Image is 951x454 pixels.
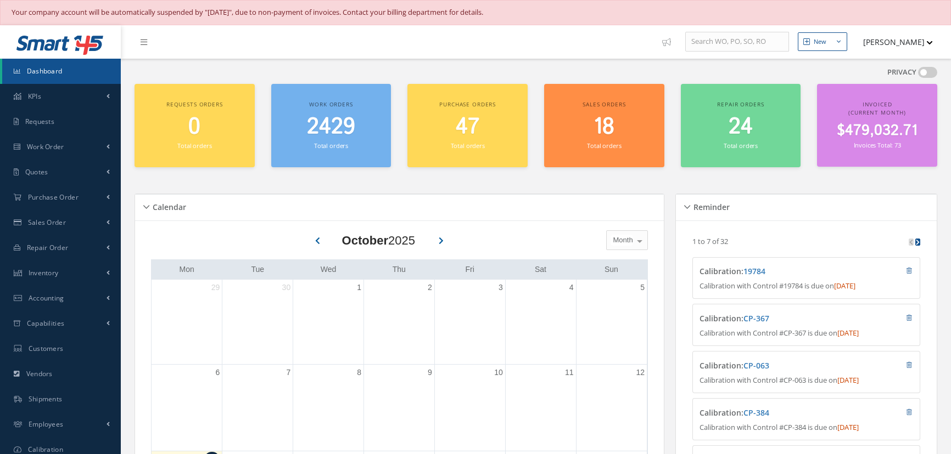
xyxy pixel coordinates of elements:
[439,100,496,108] span: Purchase orders
[692,236,728,246] p: 1 to 7 of 32
[681,84,801,168] a: Repair orders 24 Total orders
[355,365,363,381] a: October 8, 2025
[434,365,505,451] td: October 10, 2025
[700,375,913,386] p: Calibration with Control #CP-063 is due on
[576,365,647,451] td: October 12, 2025
[364,365,435,451] td: October 9, 2025
[284,365,293,381] a: October 7, 2025
[222,280,293,365] td: September 30, 2025
[426,365,434,381] a: October 9, 2025
[27,243,69,252] span: Repair Order
[25,117,54,126] span: Requests
[863,100,892,108] span: Invoiced
[700,422,913,433] p: Calibration with Control #CP-384 is due on
[576,280,647,365] td: October 5, 2025
[29,344,64,353] span: Customers
[837,375,859,385] span: [DATE]
[314,141,348,150] small: Total orders
[741,313,769,324] span: :
[318,263,339,276] a: Wednesday
[214,365,222,381] a: October 6, 2025
[638,280,647,296] a: October 5, 2025
[390,263,408,276] a: Thursday
[29,419,64,429] span: Employees
[690,199,730,212] h5: Reminder
[152,365,222,451] td: October 6, 2025
[717,100,764,108] span: Repair orders
[700,314,855,324] h4: Calibration
[837,422,859,432] span: [DATE]
[149,199,186,212] h5: Calendar
[434,280,505,365] td: October 3, 2025
[741,266,765,276] span: :
[544,84,664,168] a: Sales orders 18 Total orders
[611,235,633,246] span: Month
[456,111,479,143] span: 47
[814,37,826,47] div: New
[834,281,855,291] span: [DATE]
[293,365,364,451] td: October 8, 2025
[685,32,789,52] input: Search WO, PO, SO, RO
[583,100,625,108] span: Sales orders
[342,234,388,247] b: October
[700,361,855,371] h4: Calibration
[177,141,211,150] small: Total orders
[222,365,293,451] td: October 7, 2025
[700,267,855,276] h4: Calibration
[657,25,685,59] a: Show Tips
[594,111,614,143] span: 18
[342,231,415,249] div: 2025
[209,280,222,296] a: September 29, 2025
[700,328,913,339] p: Calibration with Control #CP-367 is due on
[837,328,859,338] span: [DATE]
[741,360,769,371] span: :
[587,141,621,150] small: Total orders
[2,59,121,84] a: Dashboard
[743,266,765,276] a: 19784
[249,263,266,276] a: Tuesday
[280,280,293,296] a: September 30, 2025
[271,84,391,168] a: Work orders 2429 Total orders
[743,313,769,324] a: CP-367
[743,360,769,371] a: CP-063
[634,365,647,381] a: October 12, 2025
[533,263,549,276] a: Saturday
[492,365,505,381] a: October 10, 2025
[505,365,576,451] td: October 11, 2025
[837,120,918,141] span: $479,032.71
[741,407,769,418] span: :
[188,111,200,143] span: 0
[25,167,48,177] span: Quotes
[28,445,63,454] span: Calibration
[27,142,64,151] span: Work Order
[355,280,363,296] a: October 1, 2025
[853,31,933,53] button: [PERSON_NAME]
[177,263,197,276] a: Monday
[293,280,364,365] td: October 1, 2025
[567,280,576,296] a: October 4, 2025
[152,280,222,365] td: September 29, 2025
[743,407,769,418] a: CP-384
[26,369,53,378] span: Vendors
[496,280,505,296] a: October 3, 2025
[28,92,41,101] span: KPIs
[28,192,79,202] span: Purchase Order
[505,280,576,365] td: October 4, 2025
[602,263,620,276] a: Sunday
[463,263,476,276] a: Friday
[724,141,758,150] small: Total orders
[12,7,939,18] div: Your company account will be automatically suspended by "[DATE]", due to non-payment of invoices....
[27,66,63,76] span: Dashboard
[29,268,59,277] span: Inventory
[700,281,913,292] p: Calibration with Control #19784 is due on
[29,394,63,404] span: Shipments
[426,280,434,296] a: October 2, 2025
[887,67,916,78] label: PRIVACY
[563,365,576,381] a: October 11, 2025
[135,84,255,168] a: Requests orders 0 Total orders
[700,408,855,418] h4: Calibration
[309,100,353,108] span: Work orders
[848,109,906,116] span: (Current Month)
[729,111,753,143] span: 24
[798,32,847,52] button: New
